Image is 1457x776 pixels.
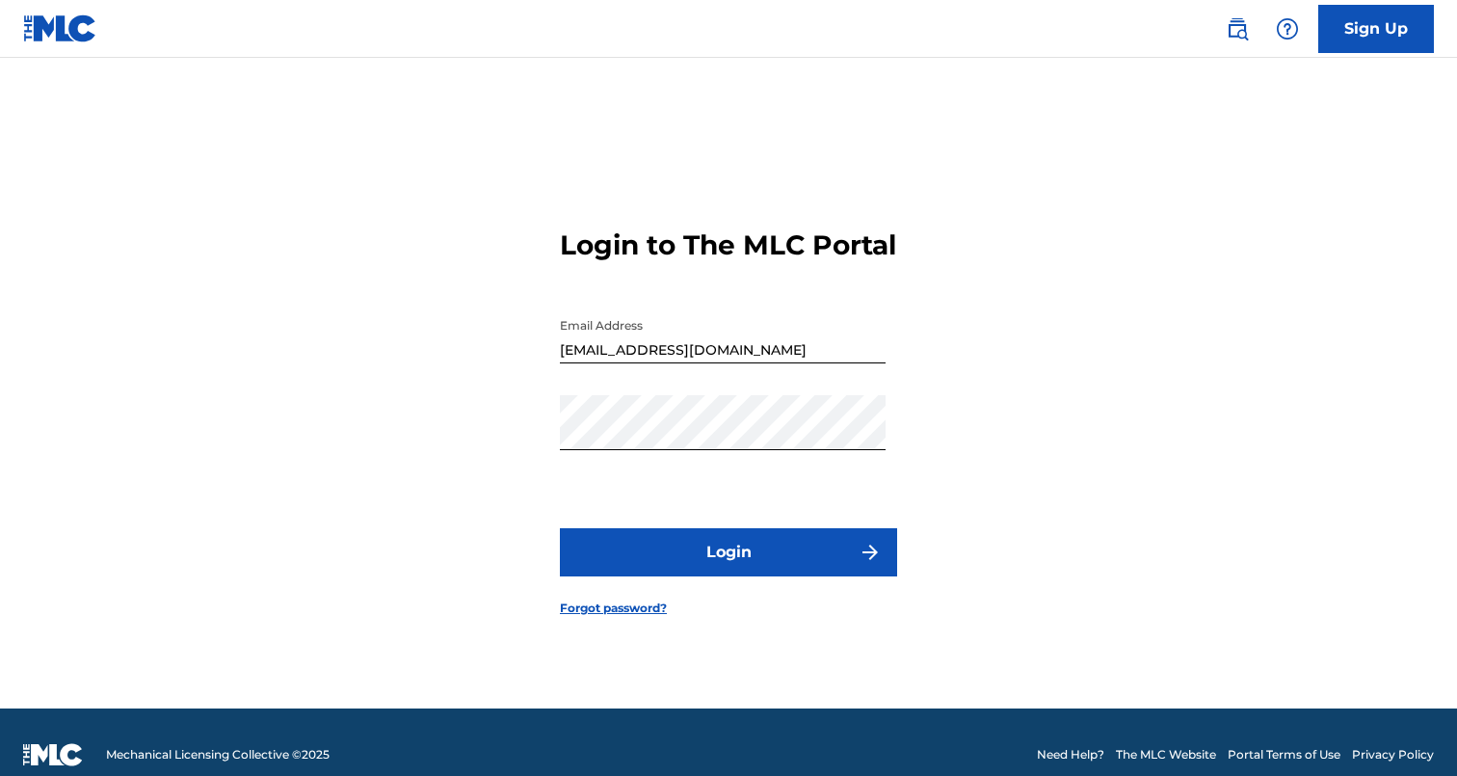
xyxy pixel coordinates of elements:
img: f7272a7cc735f4ea7f67.svg [859,541,882,564]
img: search [1226,17,1249,40]
div: Help [1268,10,1307,48]
img: help [1276,17,1299,40]
span: Mechanical Licensing Collective © 2025 [106,746,330,763]
button: Login [560,528,897,576]
a: Privacy Policy [1352,746,1434,763]
a: Need Help? [1037,746,1104,763]
img: logo [23,743,83,766]
a: The MLC Website [1116,746,1216,763]
a: Portal Terms of Use [1228,746,1340,763]
h3: Login to The MLC Portal [560,228,896,262]
a: Sign Up [1318,5,1434,53]
a: Public Search [1218,10,1257,48]
img: MLC Logo [23,14,97,42]
a: Forgot password? [560,600,667,617]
